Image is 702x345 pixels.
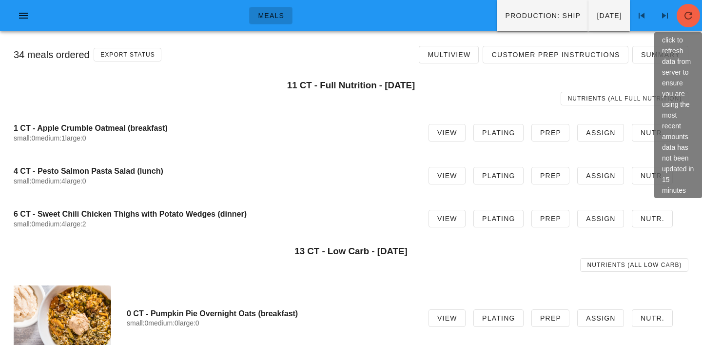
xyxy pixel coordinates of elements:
a: Plating [473,210,524,227]
span: medium:0 [148,319,178,327]
span: small:0 [127,319,148,327]
span: Customer Prep Instructions [491,51,620,59]
span: medium:4 [35,177,65,185]
a: Customer Prep Instructions [483,46,628,63]
a: View [429,210,466,227]
span: View [437,314,457,322]
a: Assign [577,309,624,327]
a: Summary [632,46,688,63]
h3: 13 CT - Low Carb - [DATE] [14,246,688,257]
a: Assign [577,167,624,184]
span: Nutrients (all Low Carb) [587,262,682,268]
span: Assign [585,314,616,322]
span: Assign [585,215,616,223]
a: Nutr. [632,167,673,184]
a: Nutrients (all Low Carb) [580,258,688,272]
a: Nutr. [632,210,673,227]
span: Multiview [427,51,470,59]
span: large:2 [65,220,86,228]
span: Assign [585,129,616,137]
span: Prep [540,314,561,322]
h3: 11 CT - Full Nutrition - [DATE] [14,80,688,91]
span: View [437,172,457,180]
span: medium:1 [35,134,65,142]
a: View [429,309,466,327]
span: Plating [482,172,515,180]
span: large:0 [65,134,86,142]
a: Prep [531,167,569,184]
h4: 1 CT - Apple Crumble Oatmeal (breakfast) [14,123,413,133]
h4: 4 CT - Pesto Salmon Pasta Salad (lunch) [14,166,413,176]
span: Nutr. [640,314,664,322]
span: large:0 [65,177,86,185]
a: Prep [531,124,569,142]
span: Plating [482,215,515,223]
span: Assign [585,172,616,180]
span: Prep [540,172,561,180]
a: Plating [473,124,524,142]
a: Prep [531,210,569,227]
span: Nutr. [640,215,664,223]
a: Meals [249,7,292,24]
a: View [429,167,466,184]
span: Prep [540,215,561,223]
a: Plating [473,309,524,327]
a: Nutr. [632,309,673,327]
span: large:0 [178,319,199,327]
span: Nutr. [640,172,664,180]
span: Production: ship [505,12,581,20]
span: small:0 [14,134,35,142]
span: Nutrients (all Full Nutrition) [567,95,682,102]
a: Nutrients (all Full Nutrition) [561,92,688,105]
a: Nutr. [632,124,673,142]
span: Meals [257,12,284,20]
a: Multiview [419,46,479,63]
span: medium:4 [35,220,65,228]
h4: 0 CT - Pumpkin Pie Overnight Oats (breakfast) [127,309,413,318]
span: [DATE] [596,12,622,20]
span: small:0 [14,220,35,228]
a: Assign [577,124,624,142]
button: Export Status [94,48,162,61]
a: Prep [531,309,569,327]
span: 34 meals ordered [14,49,90,60]
span: Summary [641,51,680,59]
span: small:0 [14,177,35,185]
a: Assign [577,210,624,227]
h4: 6 CT - Sweet Chili Chicken Thighs with Potato Wedges (dinner) [14,209,413,219]
a: Plating [473,167,524,184]
span: View [437,129,457,137]
span: Plating [482,129,515,137]
span: Prep [540,129,561,137]
span: Nutr. [640,129,664,137]
a: View [429,124,466,142]
span: View [437,215,457,223]
span: Plating [482,314,515,322]
span: Export Status [100,51,155,58]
